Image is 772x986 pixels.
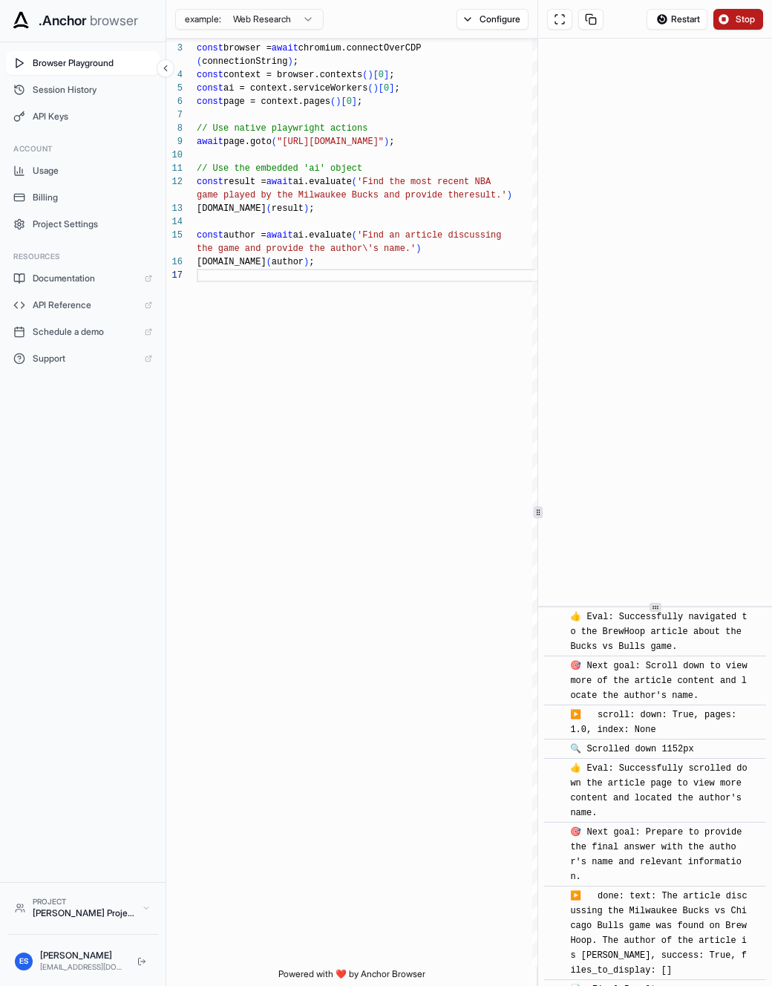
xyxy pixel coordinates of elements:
span: ( [367,83,373,94]
span: ai.evaluate [293,230,352,241]
span: ( [362,70,367,80]
span: context = browser.contexts [223,70,362,80]
div: 5 [166,82,183,95]
div: 9 [166,135,183,148]
span: Billing [33,192,152,203]
span: ​ [552,761,559,776]
button: Project[PERSON_NAME] Project [7,890,158,925]
div: 15 [166,229,183,242]
div: 3 [166,42,183,55]
span: Usage [33,165,152,177]
span: 🔍 Scrolled down 1152px [570,744,693,754]
span: const [197,177,223,187]
span: chromium.connectOverCDP [298,43,422,53]
div: 13 [166,202,183,215]
span: 🎯 Next goal: Scroll down to view more of the article content and locate the author's name. [570,661,752,701]
span: [DOMAIN_NAME] [197,203,266,214]
span: Documentation [33,272,137,284]
div: 16 [166,255,183,269]
a: API Reference [6,293,160,317]
span: Stop [736,13,756,25]
span: Session History [33,84,152,96]
span: [ [341,97,346,107]
div: [PERSON_NAME] [40,950,125,961]
span: ​ [552,825,559,840]
span: ; [309,257,314,267]
span: 0 [384,83,389,94]
div: 4 [166,68,183,82]
span: await [266,230,293,241]
button: API Keys [6,105,160,128]
button: Configure [457,9,529,30]
span: ▶️ done: text: The article discussing the Milwaukee Bucks vs Chicago Bulls game was found on Brew... [570,891,747,976]
span: author = [223,230,266,241]
span: Browser Playground [33,57,152,69]
button: Copy session ID [578,9,603,30]
span: ) [304,203,309,214]
a: Documentation [6,267,160,290]
span: ( [266,203,272,214]
span: Support [33,353,137,365]
span: browser [90,10,138,31]
span: ) [336,97,341,107]
span: 👍 Eval: Successfully scrolled down the article page to view more content and located the author's... [570,763,747,818]
button: Stop [713,9,763,30]
span: ) [304,257,309,267]
span: const [197,97,223,107]
span: the game and provide the author\'s name.' [197,244,416,254]
div: 10 [166,148,183,162]
div: 6 [166,95,183,108]
span: ( [352,230,357,241]
img: Anchor Icon [9,9,33,33]
span: // Use the embedded 'ai' object [197,163,362,174]
button: Billing [6,186,160,209]
span: .Anchor [39,10,87,31]
div: 7 [166,108,183,122]
span: const [197,83,223,94]
span: ; [293,56,298,67]
span: const [197,70,223,80]
span: ] [389,83,394,94]
span: ​ [552,659,559,673]
span: API Reference [33,299,137,311]
span: ai.evaluate [293,177,352,187]
span: Powered with ❤️ by Anchor Browser [278,968,425,986]
a: Support [6,347,160,370]
span: ) [416,244,421,254]
button: Logout [133,953,151,970]
span: [DOMAIN_NAME] [197,257,266,267]
span: page = context.pages [223,97,330,107]
button: Open in full screen [547,9,572,30]
span: Schedule a demo [33,326,137,338]
span: API Keys [33,111,152,123]
span: ​ [552,889,559,904]
span: game played by the Milwaukee Bucks and provide the [197,190,464,200]
span: ( [197,56,202,67]
button: Session History [6,78,160,102]
button: Usage [6,159,160,183]
span: ] [352,97,357,107]
span: [ [379,83,384,94]
div: 8 [166,122,183,135]
span: ( [272,137,277,147]
span: ​ [552,708,559,722]
span: 🎯 Next goal: Prepare to provide the final answer with the author's name and relevant information. [570,827,747,882]
span: const [197,43,223,53]
span: author [272,257,304,267]
button: Restart [647,9,707,30]
span: page.goto [223,137,272,147]
span: ) [287,56,292,67]
span: ( [266,257,272,267]
span: // Use native playwright actions [197,123,367,134]
span: const [197,230,223,241]
span: 0 [347,97,352,107]
span: connectionString [202,56,287,67]
div: Project [33,896,134,907]
span: 👍 Eval: Successfully navigated to the BrewHoop article about the Bucks vs Bulls game. [570,612,747,652]
button: Collapse sidebar [157,59,174,77]
div: 17 [166,269,183,282]
span: browser = [223,43,272,53]
span: [ [373,70,379,80]
span: ​ [552,742,559,757]
span: result [272,203,304,214]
